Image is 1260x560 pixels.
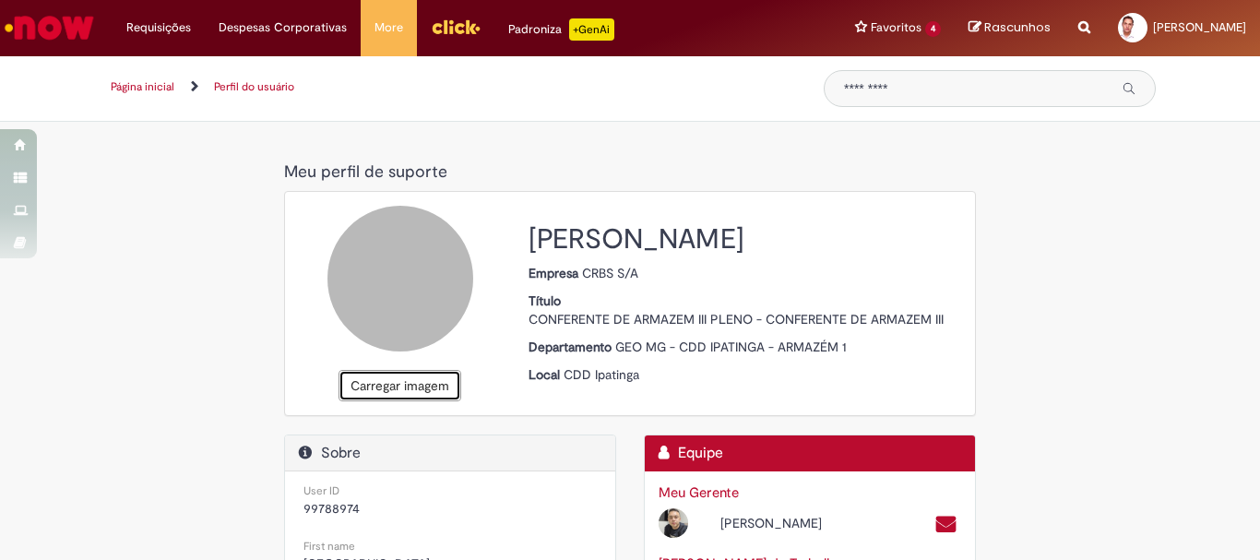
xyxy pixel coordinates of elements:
[564,366,639,383] span: CDD Ipatinga
[925,21,941,37] span: 4
[219,18,347,37] span: Despesas Corporativas
[1153,19,1246,35] span: [PERSON_NAME]
[2,9,97,46] img: ServiceNow
[969,19,1051,37] a: Rascunhos
[126,18,191,37] span: Requisições
[529,292,565,309] strong: Título
[582,265,638,281] span: CRBS S/A
[529,265,582,281] strong: Empresa
[984,18,1051,36] span: Rascunhos
[339,370,461,401] button: Carregar imagem
[659,485,961,501] h3: Meu Gerente
[934,514,957,535] a: Enviar um e-mail para 99836065@ambev.com.br
[508,18,614,41] div: Padroniza
[431,13,481,41] img: click_logo_yellow_360x200.png
[303,500,360,517] span: 99788974
[529,311,944,328] span: CONFERENTE DE ARMAZEM III PLENO - CONFERENTE DE ARMAZEM III
[111,79,174,94] a: Página inicial
[303,539,355,554] small: First name
[569,18,614,41] p: +GenAi
[659,445,961,462] h2: Equipe
[374,18,403,37] span: More
[707,514,892,532] div: [PERSON_NAME]
[303,483,339,498] small: User ID
[529,366,564,383] strong: Local
[104,70,796,104] ul: Trilhas de página
[284,161,447,183] span: Meu perfil de suporte
[214,79,294,94] a: Perfil do usuário
[529,224,961,255] h2: [PERSON_NAME]
[871,18,921,37] span: Favoritos
[529,339,615,355] strong: Departamento
[615,339,847,355] span: GEO MG - CDD IPATINGA - ARMAZÉM 1
[645,506,893,538] div: Open Profile: Daniel Jose dos Santos
[299,445,601,462] h2: Sobre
